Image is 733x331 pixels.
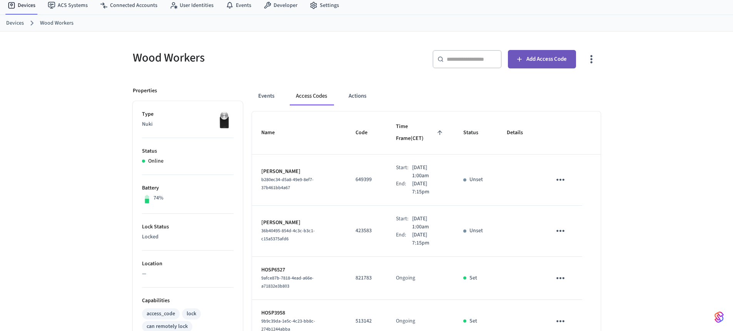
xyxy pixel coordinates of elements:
td: Ongoing [387,257,454,300]
p: [DATE] 7:15pm [412,231,445,247]
div: access_code [147,310,175,318]
p: 423583 [356,227,377,235]
p: Nuki [142,120,234,128]
span: Name [261,127,285,139]
div: Start: [396,164,412,180]
p: Status [142,147,234,155]
p: Online [148,157,164,165]
p: [DATE] 7:15pm [412,180,445,196]
p: HOSP6527 [261,266,337,274]
div: lock [187,310,196,318]
p: 513142 [356,317,377,325]
p: [DATE] 1:00am [412,164,445,180]
div: End: [396,231,412,247]
p: Lock Status [142,223,234,231]
div: ant example [252,87,601,105]
p: Unset [469,227,483,235]
p: Type [142,110,234,118]
span: Details [507,127,533,139]
p: [DATE] 1:00am [412,215,445,231]
span: 9afce87b-7818-4ead-a66e-a71832e3b803 [261,275,314,289]
div: can remotely lock [147,323,188,331]
span: Status [463,127,488,139]
span: Add Access Code [526,54,567,64]
p: Properties [133,87,157,95]
button: Access Codes [290,87,333,105]
p: [PERSON_NAME] [261,168,337,176]
span: 36b40495-854d-4c3c-b3c1-c15a5375afd6 [261,228,315,242]
p: [PERSON_NAME] [261,219,337,227]
button: Actions [342,87,372,105]
p: Location [142,260,234,268]
p: 649399 [356,176,377,184]
p: 821783 [356,274,377,282]
div: End: [396,180,412,196]
h5: Wood Workers [133,50,362,66]
span: b280ec34-d5a8-49e9-8ef7-37b461bb4a67 [261,176,314,191]
button: Add Access Code [508,50,576,68]
p: Capabilities [142,297,234,305]
span: Code [356,127,377,139]
p: HOSP3958 [261,309,337,317]
p: Set [469,317,477,325]
p: Unset [469,176,483,184]
p: Locked [142,233,234,241]
p: 74% [154,194,164,202]
div: Start: [396,215,412,231]
p: Set [469,274,477,282]
img: Nuki Smart Lock 3.0 Pro Black, Front [214,110,234,130]
span: Time Frame(CET) [396,121,445,145]
p: — [142,270,234,278]
a: Wood Workers [40,19,73,27]
p: Battery [142,184,234,192]
img: SeamLogoGradient.69752ec5.svg [715,311,724,323]
a: Devices [6,19,24,27]
button: Events [252,87,281,105]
